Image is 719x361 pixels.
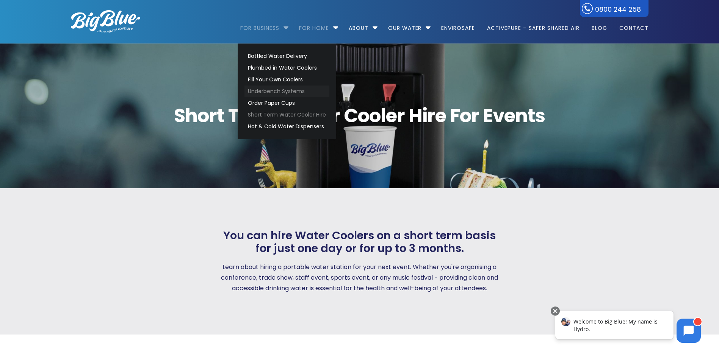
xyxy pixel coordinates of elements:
[244,121,329,132] a: Hot & Cold Water Dispensers
[547,305,708,350] iframe: Chatbot
[244,74,329,86] a: Fill Your Own Coolers
[71,106,649,125] span: Short Term Water Cooler Hire For Events
[244,97,329,109] a: Order Paper Cups
[244,50,329,62] a: Bottled Water Delivery
[219,262,501,294] p: Learn about hiring a portable water station for your next event. Whether you're organising a conf...
[244,62,329,74] a: Plumbed in Water Coolers
[244,109,329,121] a: Short Term Water Cooler Hire
[219,229,501,255] span: You can hire Water Coolers on a short term basis for just one day or for up to 3 months.
[71,10,140,33] img: logo
[244,86,329,97] a: Underbench Systems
